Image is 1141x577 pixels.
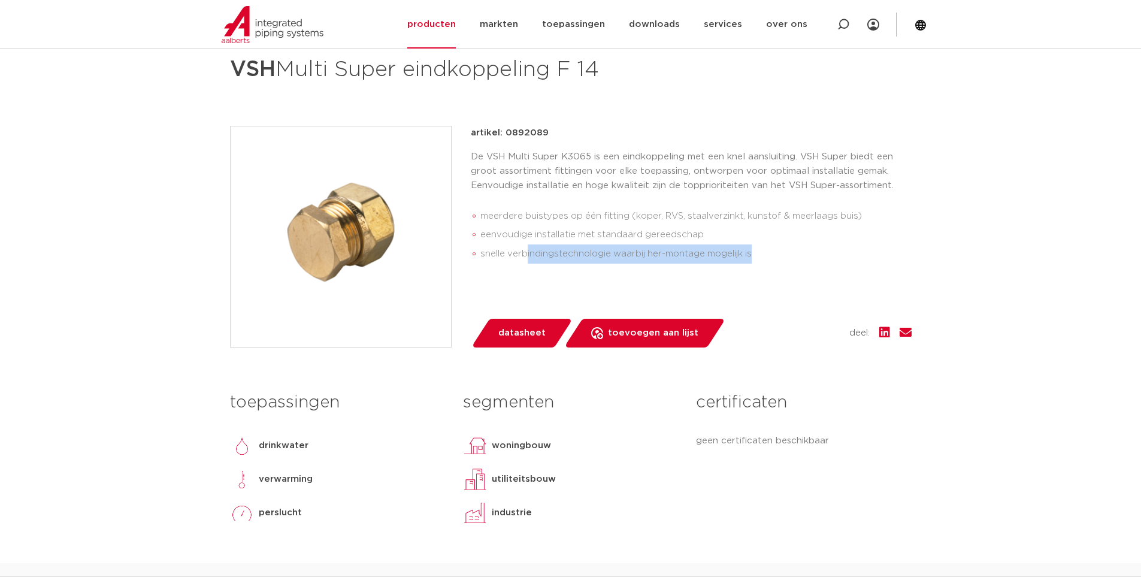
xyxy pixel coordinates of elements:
[471,319,573,348] a: datasheet
[463,434,487,458] img: woningbouw
[696,391,911,415] h3: certificaten
[480,244,912,264] li: snelle verbindingstechnologie waarbij her-montage mogelijk is
[480,207,912,226] li: meerdere buistypes op één fitting (koper, RVS, staalverzinkt, kunstof & meerlaags buis)
[608,324,698,343] span: toevoegen aan lijst
[231,126,451,347] img: Product Image for VSH Multi Super eindkoppeling F 14
[696,434,911,448] p: geen certificaten beschikbaar
[492,439,551,453] p: woningbouw
[230,391,445,415] h3: toepassingen
[471,126,549,140] p: artikel: 0892089
[471,150,912,193] p: De VSH Multi Super K3065 is een eindkoppeling met een knel aansluiting. VSH Super biedt een groot...
[259,472,313,487] p: verwarming
[463,501,487,525] img: industrie
[498,324,546,343] span: datasheet
[463,391,678,415] h3: segmenten
[492,472,556,487] p: utiliteitsbouw
[230,52,680,87] h1: Multi Super eindkoppeling F 14
[259,439,308,453] p: drinkwater
[230,467,254,491] img: verwarming
[230,59,276,80] strong: VSH
[230,434,254,458] img: drinkwater
[480,225,912,244] li: eenvoudige installatie met standaard gereedschap
[849,326,870,340] span: deel:
[230,501,254,525] img: perslucht
[463,467,487,491] img: utiliteitsbouw
[492,506,532,520] p: industrie
[259,506,302,520] p: perslucht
